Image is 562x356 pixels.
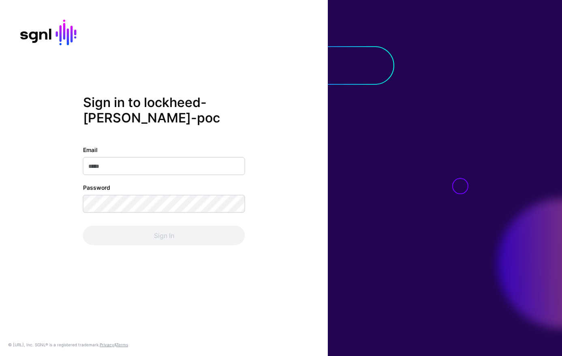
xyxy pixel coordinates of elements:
h2: Sign in to lockheed-[PERSON_NAME]-poc [83,95,245,126]
a: Terms [116,342,128,347]
a: Privacy [100,342,114,347]
label: Email [83,145,98,154]
label: Password [83,183,110,191]
div: © [URL], Inc. SGNL® is a registered trademark. & [8,341,128,348]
